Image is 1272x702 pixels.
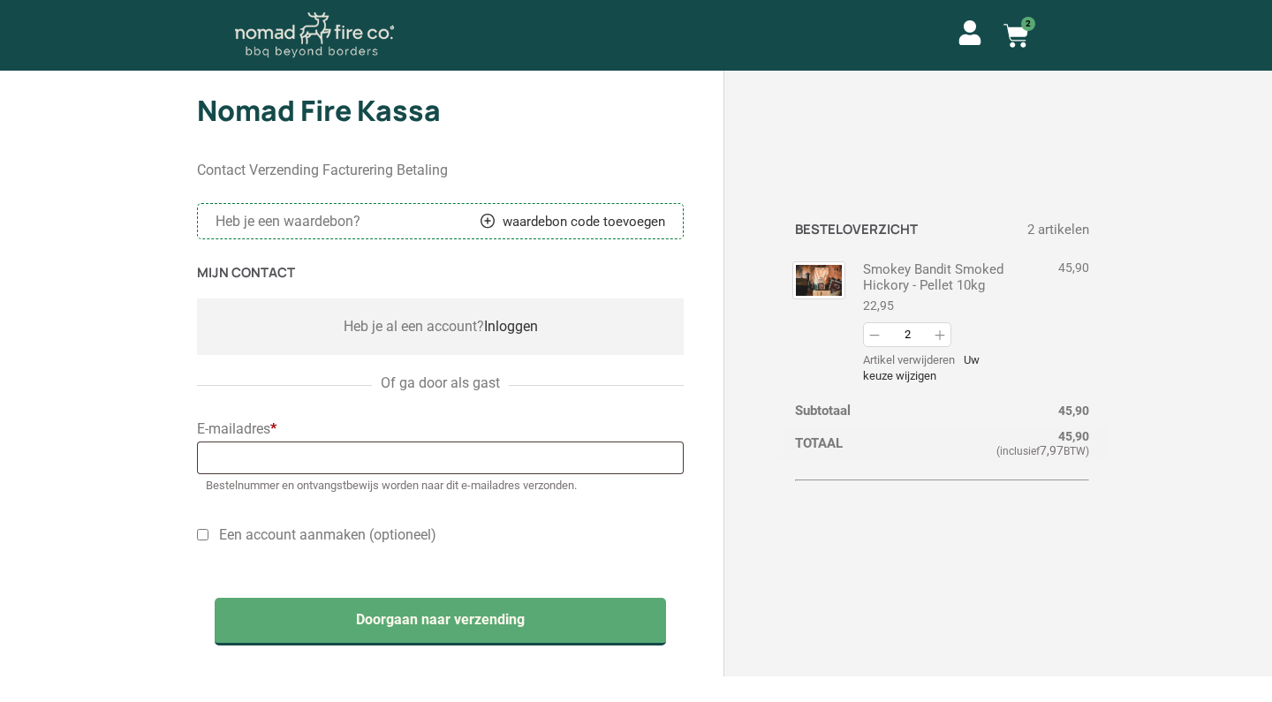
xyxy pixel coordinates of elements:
span: Contact [197,162,246,178]
span: Betaling [397,162,448,178]
button: Doorgaan naar verzending [215,598,666,645]
section: Contact [197,247,684,663]
span: 2 artikelen [1027,222,1089,238]
small: (inclusief BTW) [932,443,1089,458]
h2: Nomad Fire Kassa [197,96,441,125]
span: Verzending [249,162,319,178]
button: Verhogen [929,323,950,348]
span: Facturering [322,162,393,178]
label: E-mailadres [197,420,684,437]
img: Nomad Logo [235,12,394,59]
th: Totaal [777,426,914,463]
th: Subtotaal [777,396,914,426]
span: 2 [1021,17,1035,31]
span: Heb je een waardebon? [216,213,360,230]
div: Smokey Bandit Smoked Hickory - Pellet 10kg [845,261,1004,383]
a: 2 [982,12,1050,59]
input: Aantal [884,322,930,347]
h3: Mijn contact [197,265,684,281]
h3: Besteloverzicht [795,222,918,238]
button: Afname [864,323,885,348]
img: smokey-bandit-smoked-hickory-10kg [792,261,845,299]
a: Artikel uit winkelwagen verwijderen: Smokey Bandit Smoked Hickory - Pellet 10kg [863,353,955,366]
span: Of ga door als gast [372,373,509,394]
span: Bestelnummer en ontvangstbewijs worden naar dit e-mailadres verzonden. [197,474,684,497]
div: Heb je al een account? [215,316,666,337]
input: Een account aanmaken (optioneel) [197,529,208,540]
span: Een account aanmaken (optioneel) [219,526,436,543]
a: Inloggen [484,318,538,335]
a: waardebon code toevoegen [480,214,665,230]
